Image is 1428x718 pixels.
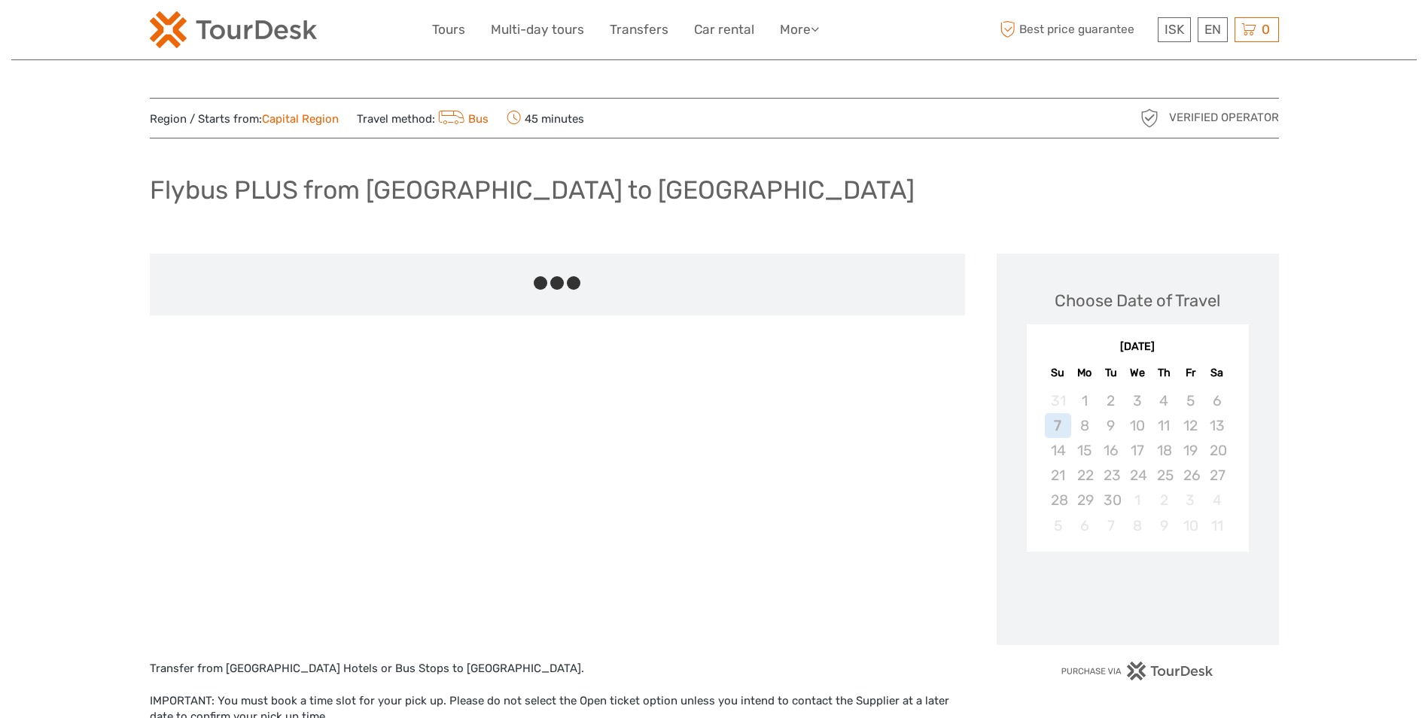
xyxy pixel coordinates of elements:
div: Not available Saturday, September 20th, 2025 [1204,438,1230,463]
div: Not available Sunday, August 31st, 2025 [1045,388,1071,413]
img: verified_operator_grey_128.png [1137,106,1162,130]
div: Not available Tuesday, October 7th, 2025 [1098,513,1124,538]
div: Not available Saturday, October 11th, 2025 [1204,513,1230,538]
div: Not available Sunday, September 21st, 2025 [1045,463,1071,488]
div: Not available Tuesday, September 2nd, 2025 [1098,388,1124,413]
span: 45 minutes [507,108,584,129]
div: Not available Thursday, October 9th, 2025 [1151,513,1177,538]
a: Car rental [694,19,754,41]
img: 120-15d4194f-c635-41b9-a512-a3cb382bfb57_logo_small.png [150,11,317,48]
div: Fr [1177,363,1204,383]
span: ISK [1165,22,1184,37]
span: to [GEOGRAPHIC_DATA]. [452,662,584,675]
div: Not available Tuesday, September 16th, 2025 [1098,438,1124,463]
div: Not available Sunday, September 28th, 2025 [1045,488,1071,513]
div: Not available Wednesday, September 24th, 2025 [1124,463,1150,488]
span: Verified Operator [1169,110,1279,126]
div: EN [1198,17,1228,42]
div: Not available Monday, October 6th, 2025 [1071,513,1098,538]
div: Not available Friday, September 12th, 2025 [1177,413,1204,438]
a: More [780,19,819,41]
div: Not available Saturday, September 27th, 2025 [1204,463,1230,488]
div: Not available Sunday, October 5th, 2025 [1045,513,1071,538]
div: Not available Wednesday, September 17th, 2025 [1124,438,1150,463]
div: Not available Tuesday, September 23rd, 2025 [1098,463,1124,488]
div: Not available Wednesday, September 10th, 2025 [1124,413,1150,438]
div: Mo [1071,363,1098,383]
div: Loading... [1133,591,1143,601]
div: Not available Thursday, September 4th, 2025 [1151,388,1177,413]
div: Not available Saturday, October 4th, 2025 [1204,488,1230,513]
a: Transfers [610,19,668,41]
div: We [1124,363,1150,383]
div: Not available Saturday, September 13th, 2025 [1204,413,1230,438]
div: Not available Monday, September 1st, 2025 [1071,388,1098,413]
a: Bus [435,112,489,126]
div: Not available Thursday, September 11th, 2025 [1151,413,1177,438]
div: Not available Saturday, September 6th, 2025 [1204,388,1230,413]
div: Th [1151,363,1177,383]
div: Not available Friday, September 26th, 2025 [1177,463,1204,488]
div: month 2025-09 [1031,388,1244,538]
div: Not available Monday, September 8th, 2025 [1071,413,1098,438]
span: Travel method: [357,108,489,129]
span: Transfer from [GEOGRAPHIC_DATA] Hotels or Bus Stops [150,662,449,675]
div: Not available Thursday, September 25th, 2025 [1151,463,1177,488]
div: Not available Thursday, October 2nd, 2025 [1151,488,1177,513]
div: Not available Thursday, September 18th, 2025 [1151,438,1177,463]
div: Not available Wednesday, September 3rd, 2025 [1124,388,1150,413]
div: Not available Sunday, September 14th, 2025 [1045,438,1071,463]
div: Su [1045,363,1071,383]
span: Region / Starts from: [150,111,339,127]
a: Multi-day tours [491,19,584,41]
span: Best price guarantee [997,17,1154,42]
div: Not available Friday, September 19th, 2025 [1177,438,1204,463]
div: Tu [1098,363,1124,383]
div: Not available Monday, September 29th, 2025 [1071,488,1098,513]
div: Not available Tuesday, September 30th, 2025 [1098,488,1124,513]
div: Not available Monday, September 22nd, 2025 [1071,463,1098,488]
div: Not available Friday, October 10th, 2025 [1177,513,1204,538]
div: Sa [1204,363,1230,383]
a: Capital Region [262,112,339,126]
div: Not available Monday, September 15th, 2025 [1071,438,1098,463]
div: Not available Wednesday, October 1st, 2025 [1124,488,1150,513]
a: Tours [432,19,465,41]
div: Choose Date of Travel [1055,289,1220,312]
div: Not available Sunday, September 7th, 2025 [1045,413,1071,438]
div: Not available Friday, October 3rd, 2025 [1177,488,1204,513]
h1: Flybus PLUS from [GEOGRAPHIC_DATA] to [GEOGRAPHIC_DATA] [150,175,915,205]
img: PurchaseViaTourDesk.png [1061,662,1213,680]
div: Not available Friday, September 5th, 2025 [1177,388,1204,413]
div: [DATE] [1027,339,1249,355]
div: Not available Wednesday, October 8th, 2025 [1124,513,1150,538]
div: Not available Tuesday, September 9th, 2025 [1098,413,1124,438]
span: 0 [1259,22,1272,37]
